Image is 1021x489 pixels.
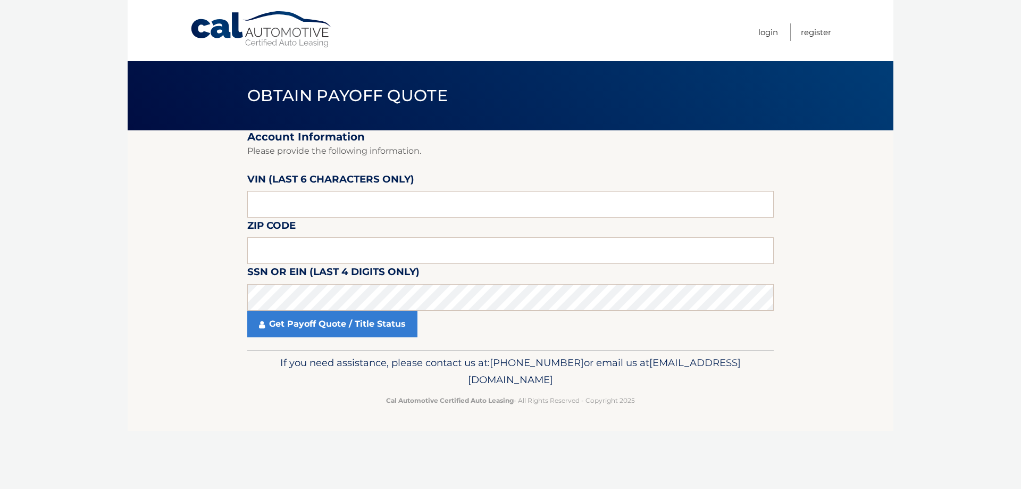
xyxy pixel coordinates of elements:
p: If you need assistance, please contact us at: or email us at [254,354,767,388]
a: Register [801,23,831,41]
label: SSN or EIN (last 4 digits only) [247,264,420,284]
label: Zip Code [247,218,296,237]
span: Obtain Payoff Quote [247,86,448,105]
h2: Account Information [247,130,774,144]
p: Please provide the following information. [247,144,774,159]
a: Get Payoff Quote / Title Status [247,311,417,337]
a: Login [758,23,778,41]
a: Cal Automotive [190,11,333,48]
p: - All Rights Reserved - Copyright 2025 [254,395,767,406]
span: [PHONE_NUMBER] [490,357,584,369]
strong: Cal Automotive Certified Auto Leasing [386,396,514,404]
label: VIN (last 6 characters only) [247,171,414,191]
